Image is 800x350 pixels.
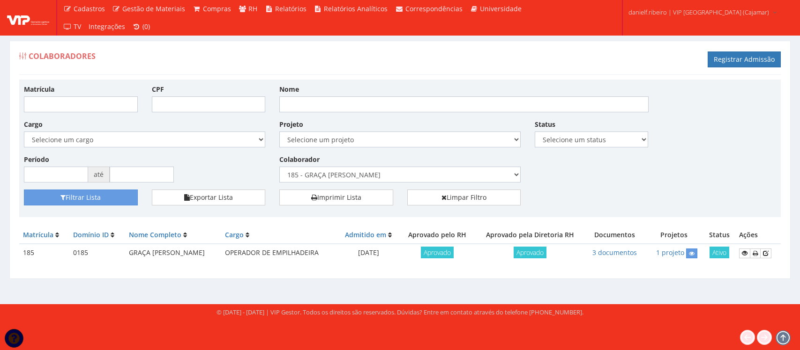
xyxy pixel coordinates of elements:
th: Projetos [644,226,703,244]
th: Documentos [585,226,644,244]
button: Filtrar Lista [24,190,138,205]
span: Universidade [480,4,522,13]
a: Registrar Admissão [708,51,781,67]
span: até [88,167,110,182]
a: Limpar Filtro [407,190,521,205]
span: Ativo [710,247,729,258]
span: Compras [203,4,231,13]
label: Cargo [24,120,43,129]
span: Cadastros [74,4,105,13]
span: Integrações [89,22,125,31]
span: Aprovado [421,247,454,258]
label: CPF [152,85,164,94]
span: TV [74,22,81,31]
a: Matrícula [23,230,53,239]
td: OPERADOR DE EMPILHADEIRA [221,244,337,262]
a: TV [60,18,85,36]
div: © [DATE] - [DATE] | VIP Gestor. Todos os direitos são reservados. Dúvidas? Entre em contato atrav... [217,308,583,317]
button: Exportar Lista [152,190,266,205]
td: 0185 [69,244,125,262]
a: (0) [129,18,154,36]
span: Colaboradores [29,51,96,61]
label: Período [24,155,49,164]
a: 1 projeto [656,248,684,257]
a: Imprimir Lista [279,190,393,205]
span: Aprovado [514,247,546,258]
label: Colaborador [279,155,320,164]
th: Ações [735,226,781,244]
a: Integrações [85,18,129,36]
a: Nome Completo [129,230,181,239]
a: Admitido em [345,230,386,239]
img: logo [7,11,49,25]
span: RH [248,4,257,13]
a: Domínio ID [73,230,109,239]
label: Projeto [279,120,303,129]
label: Matrícula [24,85,54,94]
label: Nome [279,85,299,94]
th: Aprovado pelo RH [400,226,475,244]
span: Correspondências [405,4,463,13]
span: danielf.ribeiro | VIP [GEOGRAPHIC_DATA] (Cajamar) [628,7,769,17]
span: (0) [142,22,150,31]
td: 185 [19,244,69,262]
td: GRAÇA [PERSON_NAME] [125,244,221,262]
label: Status [535,120,555,129]
span: Gestão de Materiais [122,4,185,13]
th: Status [703,226,736,244]
th: Aprovado pela Diretoria RH [475,226,585,244]
span: Relatórios Analíticos [324,4,388,13]
a: Cargo [225,230,244,239]
a: 3 documentos [592,248,637,257]
td: [DATE] [337,244,400,262]
span: Relatórios [275,4,307,13]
